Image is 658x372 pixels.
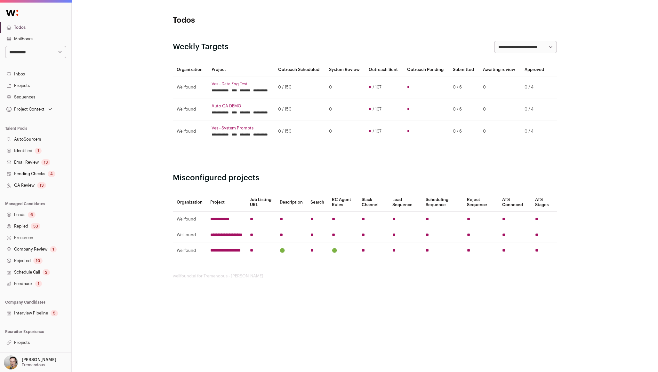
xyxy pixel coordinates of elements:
button: Open dropdown [3,355,58,369]
span: / 107 [373,129,381,134]
th: Approved [521,63,549,76]
th: Outreach Scheduled [274,63,325,76]
td: Wellfound [173,76,208,98]
th: Job Listing URL [246,193,276,212]
td: 0 / 4 [521,98,549,120]
th: System Review [325,63,365,76]
div: 5 [51,310,58,316]
td: 0 / 150 [274,76,325,98]
td: 🟢 [276,243,307,259]
th: ATS Conneced [498,193,531,212]
th: Scheduling Sequence [422,193,463,212]
th: Project [206,193,246,212]
td: Wellfound [173,212,206,227]
div: 10 [33,258,43,264]
td: Wellfound [173,120,208,143]
th: Organization [173,193,206,212]
td: 0 / 150 [274,98,325,120]
th: Submitted [449,63,479,76]
td: 0 [325,76,365,98]
footer: wellfound:ai for Tremendous - [PERSON_NAME] [173,274,557,279]
td: Wellfound [173,243,206,259]
th: Project [208,63,274,76]
th: Reject Sequence [463,193,498,212]
a: Auto QA DEMO [212,104,270,109]
div: 6 [28,212,36,218]
div: Project Context [5,107,44,112]
a: Ves - System Prompts [212,126,270,131]
td: 🟢 [328,243,358,259]
div: 1 [35,281,42,287]
div: 13 [37,182,46,189]
span: / 107 [373,85,381,90]
p: [PERSON_NAME] [22,357,56,362]
td: 0 / 4 [521,76,549,98]
div: 4 [48,171,55,177]
td: 0 [479,120,521,143]
th: RC Agent Rules [328,193,358,212]
td: 0 [325,120,365,143]
td: 0 / 6 [449,120,479,143]
td: 0 / 4 [521,120,549,143]
td: 0 [325,98,365,120]
img: Wellfound [3,6,22,19]
div: 13 [41,159,50,166]
th: ATS Stages [531,193,557,212]
td: 0 [479,98,521,120]
td: Wellfound [173,98,208,120]
div: 53 [31,223,40,229]
span: / 107 [373,107,381,112]
th: Outreach Sent [365,63,403,76]
button: Open dropdown [5,105,53,114]
h1: Todos [173,15,301,26]
th: Description [276,193,307,212]
td: 0 / 6 [449,98,479,120]
th: Lead Sequence [389,193,422,212]
th: Slack Channel [358,193,389,212]
div: 2 [43,269,50,275]
h2: Misconfigured projects [173,173,557,183]
h2: Weekly Targets [173,42,229,52]
td: 0 [479,76,521,98]
td: 0 / 6 [449,76,479,98]
td: Wellfound [173,227,206,243]
div: 1 [35,148,42,154]
p: Tremendous [22,362,45,368]
th: Awaiting review [479,63,521,76]
div: 1 [50,246,57,252]
img: 144000-medium_jpg [4,355,18,369]
th: Search [307,193,328,212]
td: 0 / 150 [274,120,325,143]
th: Outreach Pending [403,63,449,76]
th: Organization [173,63,208,76]
a: Ves - Data Eng Test [212,81,270,87]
